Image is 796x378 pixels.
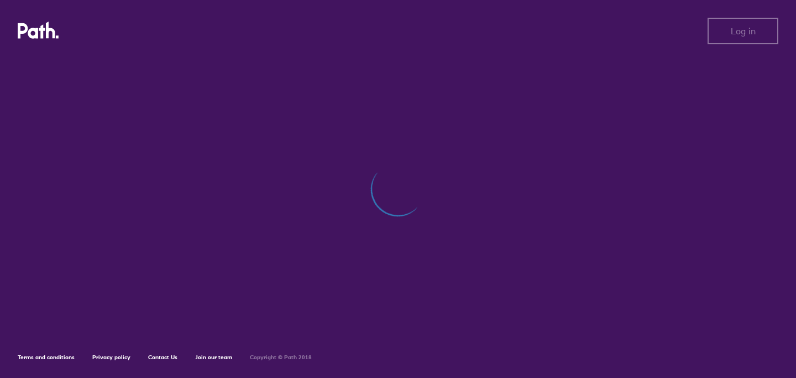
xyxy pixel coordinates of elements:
[708,18,778,44] button: Log in
[18,354,75,361] a: Terms and conditions
[148,354,177,361] a: Contact Us
[250,354,312,361] h6: Copyright © Path 2018
[731,26,756,36] span: Log in
[92,354,130,361] a: Privacy policy
[195,354,232,361] a: Join our team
